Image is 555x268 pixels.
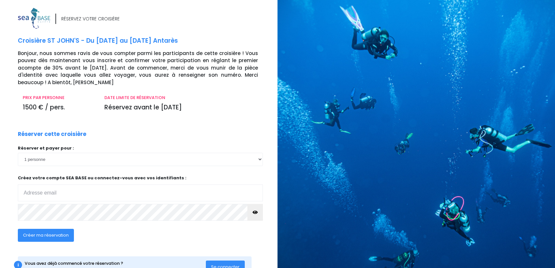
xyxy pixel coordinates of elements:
button: Créer ma réservation [18,229,74,242]
span: Créer ma réservation [23,232,69,238]
p: Réservez avant le [DATE] [104,103,258,112]
input: Adresse email [18,184,263,201]
p: Bonjour, nous sommes ravis de vous compter parmi les participants de cette croisière ! Vous pouve... [18,50,273,86]
p: Croisière ST JOHN'S - Du [DATE] au [DATE] Antarès [18,36,273,46]
p: 1500 € / pers. [23,103,95,112]
p: DATE LIMITE DE RÉSERVATION [104,95,258,101]
p: Créez votre compte SEA BASE ou connectez-vous avec vos identifiants : [18,175,263,202]
p: Réserver et payer pour : [18,145,263,151]
div: RÉSERVEZ VOTRE CROISIÈRE [61,16,120,22]
p: Réserver cette croisière [18,130,86,139]
img: logo_color1.png [18,8,50,29]
p: PRIX PAR PERSONNE [23,95,95,101]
